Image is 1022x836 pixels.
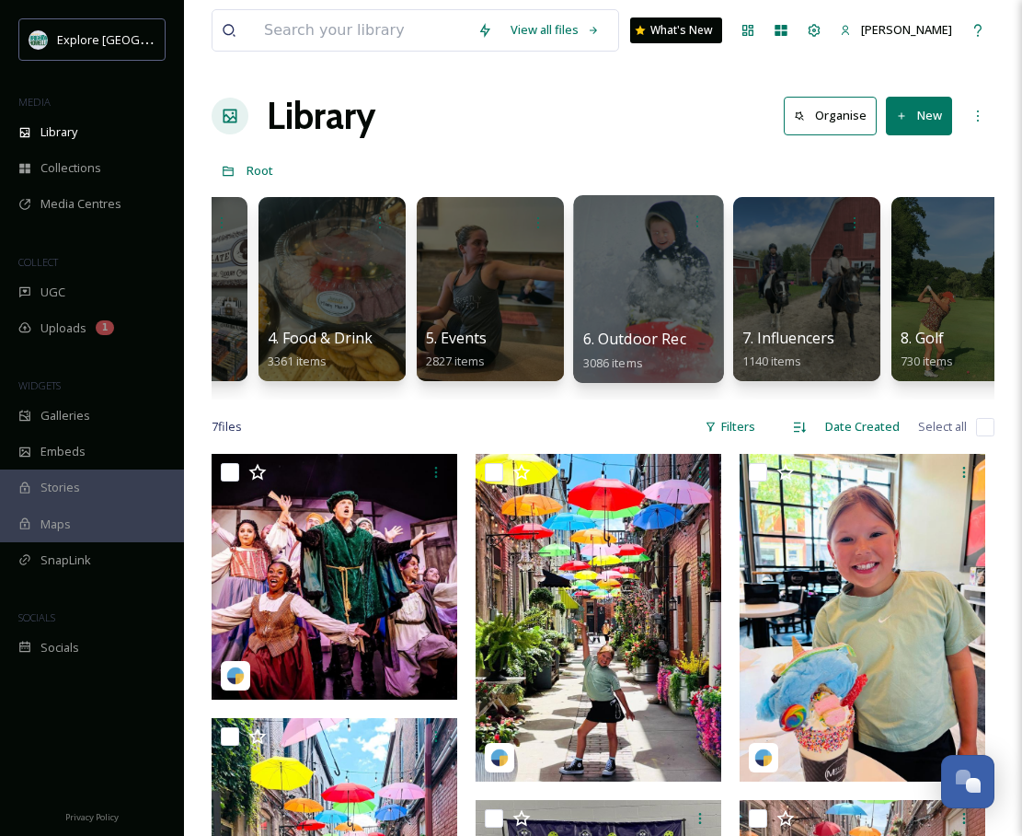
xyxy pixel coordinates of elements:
[40,443,86,460] span: Embeds
[742,330,834,369] a: 7. Influencers1140 items
[784,97,886,134] a: Organise
[901,328,944,348] span: 8. Golf
[784,97,877,134] button: Organise
[426,353,485,369] span: 2827 items
[426,330,487,369] a: 5. Events2827 items
[742,353,801,369] span: 1140 items
[247,162,273,179] span: Root
[831,12,961,48] a: [PERSON_NAME]
[490,749,509,767] img: snapsea-logo.png
[255,10,468,51] input: Search your library
[212,418,242,435] span: 7 file s
[40,284,65,301] span: UGC
[57,30,310,48] span: Explore [GEOGRAPHIC_DATA][PERSON_NAME]
[40,516,71,533] span: Maps
[40,552,91,569] span: SnapLink
[268,330,373,369] a: 4. Food & Drink3361 items
[268,328,373,348] span: 4. Food & Drink
[886,97,952,134] button: New
[695,409,764,445] div: Filters
[40,123,77,141] span: Library
[583,329,686,349] span: 6. Outdoor Rec
[29,30,48,49] img: 67e7af72-b6c8-455a-acf8-98e6fe1b68aa.avif
[65,805,119,827] a: Privacy Policy
[65,811,119,823] span: Privacy Policy
[18,95,51,109] span: MEDIA
[226,667,245,685] img: snapsea-logo.png
[501,12,609,48] a: View all files
[267,88,375,144] a: Library
[861,21,952,38] span: [PERSON_NAME]
[918,418,967,435] span: Select all
[426,328,487,348] span: 5. Events
[40,479,80,496] span: Stories
[268,353,327,369] span: 3361 items
[901,353,953,369] span: 730 items
[96,320,114,335] div: 1
[476,454,721,782] img: jillsi_b-18054679871617656.jpeg
[754,749,773,767] img: snapsea-logo.png
[901,330,953,369] a: 8. Golf730 items
[742,328,834,348] span: 7. Influencers
[247,159,273,181] a: Root
[583,331,686,371] a: 6. Outdoor Rec3086 items
[18,610,55,624] span: SOCIALS
[40,639,79,656] span: Socials
[40,319,86,337] span: Uploads
[40,407,90,424] span: Galleries
[816,409,909,445] div: Date Created
[18,255,58,269] span: COLLECT
[40,195,121,213] span: Media Centres
[740,454,985,782] img: jillsi_b-18057273815102359.jpeg
[630,17,722,43] a: What's New
[941,755,994,808] button: Open Chat
[40,159,101,177] span: Collections
[18,378,61,392] span: WIDGETS
[212,454,457,700] img: autumnsierraxo-2143642.jpg
[583,354,643,370] span: 3086 items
